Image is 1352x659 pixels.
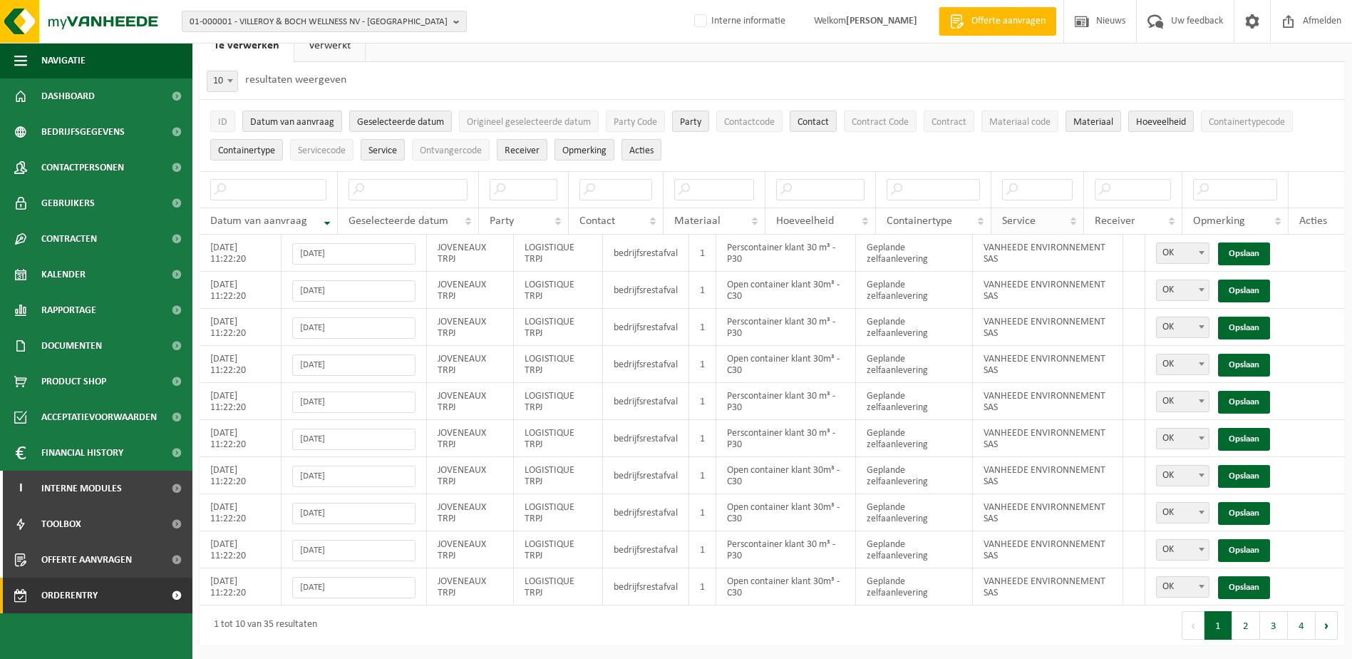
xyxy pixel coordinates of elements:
[41,542,132,578] span: Offerte aanvragen
[200,272,282,309] td: [DATE] 11:22:20
[298,145,346,156] span: Servicecode
[41,506,81,542] span: Toolbox
[427,420,514,457] td: JOVENEAUX TRPJ
[41,150,124,185] span: Contactpersonen
[200,309,282,346] td: [DATE] 11:22:20
[1156,317,1209,338] span: OK
[1156,428,1209,449] span: OK
[1065,111,1121,132] button: MateriaalMateriaal: Activate to sort
[846,16,917,26] strong: [PERSON_NAME]
[1260,611,1288,640] button: 3
[939,7,1056,36] a: Offerte aanvragen
[973,272,1123,309] td: VANHEEDE ENVIRONNEMENT SAS
[1218,354,1270,377] a: Opslaan
[427,309,514,346] td: JOVENEAUX TRPJ
[924,111,974,132] button: ContractContract: Activate to sort
[427,568,514,606] td: JOVENEAUX TRPJ
[200,235,282,272] td: [DATE] 11:22:20
[200,531,282,568] td: [DATE] 11:22:20
[554,139,614,160] button: OpmerkingOpmerking: Activate to sort
[1218,539,1270,562] a: Opslaan
[420,145,482,156] span: Ontvangercode
[1157,243,1209,263] span: OK
[689,531,716,568] td: 1
[514,235,602,272] td: LOGISTIQUE TRPJ
[490,215,514,227] span: Party
[603,235,689,272] td: bedrijfsrestafval
[41,185,95,221] span: Gebruikers
[14,471,27,506] span: I
[290,139,354,160] button: ServicecodeServicecode: Activate to sort
[200,457,282,494] td: [DATE] 11:22:20
[856,309,974,346] td: Geplande zelfaanlevering
[603,272,689,309] td: bedrijfsrestafval
[41,364,106,399] span: Product Shop
[629,145,654,156] span: Acties
[1095,215,1135,227] span: Receiver
[41,78,95,114] span: Dashboard
[689,272,716,309] td: 1
[689,457,716,494] td: 1
[245,74,346,86] label: resultaten weergeven
[856,568,974,606] td: Geplande zelfaanlevering
[1156,242,1209,264] span: OK
[680,117,701,128] span: Party
[973,457,1123,494] td: VANHEEDE ENVIRONNEMENT SAS
[41,435,123,471] span: Financial History
[1193,215,1245,227] span: Opmerking
[689,383,716,420] td: 1
[844,111,917,132] button: Contract CodeContract Code: Activate to sort
[1201,111,1293,132] button: ContainertypecodeContainertypecode: Activate to sort
[427,383,514,420] td: JOVENEAUX TRPJ
[1157,540,1209,560] span: OK
[1157,466,1209,486] span: OK
[1156,465,1209,486] span: OK
[716,531,856,568] td: Perscontainer klant 30 m³ - P30
[41,292,96,328] span: Rapportage
[207,613,317,638] div: 1 tot 10 van 35 resultaten
[621,139,661,160] button: Acties
[1156,576,1209,598] span: OK
[852,117,909,128] span: Contract Code
[614,117,657,128] span: Party Code
[716,309,856,346] td: Perscontainer klant 30 m³ - P30
[716,346,856,383] td: Open container klant 30m³ - C30
[427,346,514,383] td: JOVENEAUX TRPJ
[497,139,547,160] button: ReceiverReceiver: Activate to sort
[200,494,282,531] td: [DATE] 11:22:20
[41,578,161,613] span: Orderentry Goedkeuring
[1209,117,1285,128] span: Containertypecode
[210,215,307,227] span: Datum van aanvraag
[856,457,974,494] td: Geplande zelfaanlevering
[41,114,125,150] span: Bedrijfsgegevens
[361,139,405,160] button: ServiceService: Activate to sort
[603,383,689,420] td: bedrijfsrestafval
[579,215,615,227] span: Contact
[514,568,602,606] td: LOGISTIQUE TRPJ
[1218,242,1270,265] a: Opslaan
[250,117,334,128] span: Datum van aanvraag
[182,11,467,32] button: 01-000001 - VILLEROY & BOCH WELLNESS NV - [GEOGRAPHIC_DATA]
[790,111,837,132] button: ContactContact: Activate to sort
[716,568,856,606] td: Open container klant 30m³ - C30
[562,145,607,156] span: Opmerking
[716,111,783,132] button: ContactcodeContactcode: Activate to sort
[1157,317,1209,337] span: OK
[1232,611,1260,640] button: 2
[1218,280,1270,302] a: Opslaan
[1156,502,1209,523] span: OK
[514,531,602,568] td: LOGISTIQUE TRPJ
[207,71,238,92] span: 10
[218,145,275,156] span: Containertype
[1128,111,1194,132] button: HoeveelheidHoeveelheid: Activate to sort
[856,420,974,457] td: Geplande zelfaanlevering
[973,494,1123,531] td: VANHEEDE ENVIRONNEMENT SAS
[1288,611,1316,640] button: 4
[514,420,602,457] td: LOGISTIQUE TRPJ
[41,221,97,257] span: Contracten
[41,328,102,364] span: Documenten
[716,494,856,531] td: Open container klant 30m³ - C30
[1218,465,1270,488] a: Opslaan
[1316,611,1338,640] button: Next
[190,11,448,33] span: 01-000001 - VILLEROY & BOCH WELLNESS NV - [GEOGRAPHIC_DATA]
